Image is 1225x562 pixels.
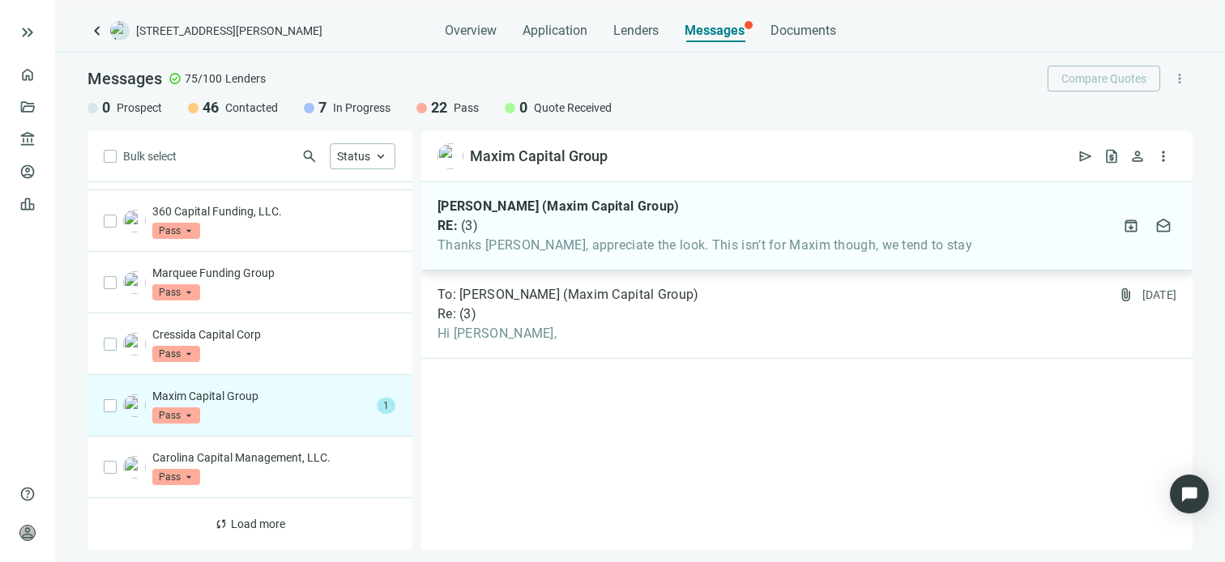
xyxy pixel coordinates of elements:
[437,306,456,322] span: Re:
[685,23,745,38] span: Messages
[1129,148,1146,164] span: person
[1142,287,1177,303] div: [DATE]
[123,147,177,165] span: Bulk select
[225,70,266,87] span: Lenders
[19,525,36,541] span: person
[136,23,322,39] span: [STREET_ADDRESS][PERSON_NAME]
[437,198,680,215] span: [PERSON_NAME] (Maxim Capital Group)
[445,23,497,39] span: Overview
[1118,287,1134,303] span: attach_file
[123,333,146,356] img: 4db5d540-bb29-4fa6-87c3-a6bf3c0efca8
[152,346,200,362] span: Pass
[152,469,200,485] span: Pass
[1150,143,1176,169] button: more_vert
[333,100,391,116] span: In Progress
[519,98,527,117] span: 0
[461,218,478,234] span: ( 3 )
[152,223,200,239] span: Pass
[19,486,36,502] span: help
[152,388,370,404] p: Maxim Capital Group
[437,287,699,303] span: To: [PERSON_NAME] (Maxim Capital Group)
[110,21,130,40] img: deal-logo
[523,23,587,39] span: Application
[102,98,110,117] span: 0
[123,210,146,232] img: 0278059f-f991-450c-877e-6abce249b66d
[301,148,318,164] span: search
[1099,143,1125,169] button: request_quote
[431,98,447,117] span: 22
[1118,213,1144,239] button: archive
[437,218,458,234] span: RE:
[201,511,299,537] button: syncLoad more
[152,284,200,300] span: Pass
[225,100,278,116] span: Contacted
[1172,71,1187,86] span: more_vert
[337,150,370,163] span: Status
[123,456,146,479] img: aa46e69b-c691-4fac-a584-e386be2bf2d7
[19,131,31,147] span: account_balance
[87,21,107,40] a: keyboard_arrow_left
[87,69,162,88] span: Messages
[185,70,222,87] span: 75/100
[152,449,395,466] p: Carolina Capital Management, LLC.
[152,407,200,424] span: Pass
[123,271,146,294] img: 9858a796-eca9-418d-aa88-888ee4c07641
[117,100,162,116] span: Prospect
[169,72,181,85] span: check_circle
[152,203,395,219] p: 360 Capital Funding, LLC.
[18,23,37,42] button: keyboard_double_arrow_right
[454,100,479,116] span: Pass
[152,265,395,281] p: Marquee Funding Group
[459,306,476,322] span: ( 3 )
[1167,66,1193,92] button: more_vert
[534,100,612,116] span: Quote Received
[1155,148,1172,164] span: more_vert
[1170,475,1209,513] div: Open Intercom Messenger
[123,394,146,417] img: a865b992-c59b-4ca5-bb75-9760bbd5594c
[437,237,972,253] span: Thanks [PERSON_NAME], appreciate the look. This isn’t for Maxim though, we tend to stay
[1078,148,1094,164] span: send
[373,149,388,164] span: keyboard_arrow_up
[203,98,219,117] span: 46
[470,147,608,166] div: Maxim Capital Group
[152,326,395,343] p: Cressida Capital Corp
[613,23,659,39] span: Lenders
[437,143,463,169] img: a865b992-c59b-4ca5-bb75-9760bbd5594c
[1048,66,1160,92] button: Compare Quotes
[437,326,699,342] span: Hi [PERSON_NAME],
[1150,213,1176,239] button: drafts
[770,23,836,39] span: Documents
[1123,218,1139,234] span: archive
[1073,143,1099,169] button: send
[215,517,228,530] span: sync
[1155,218,1172,234] span: drafts
[318,98,327,117] span: 7
[1103,148,1120,164] span: request_quote
[377,398,395,414] span: 1
[1125,143,1150,169] button: person
[231,517,285,530] span: Load more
